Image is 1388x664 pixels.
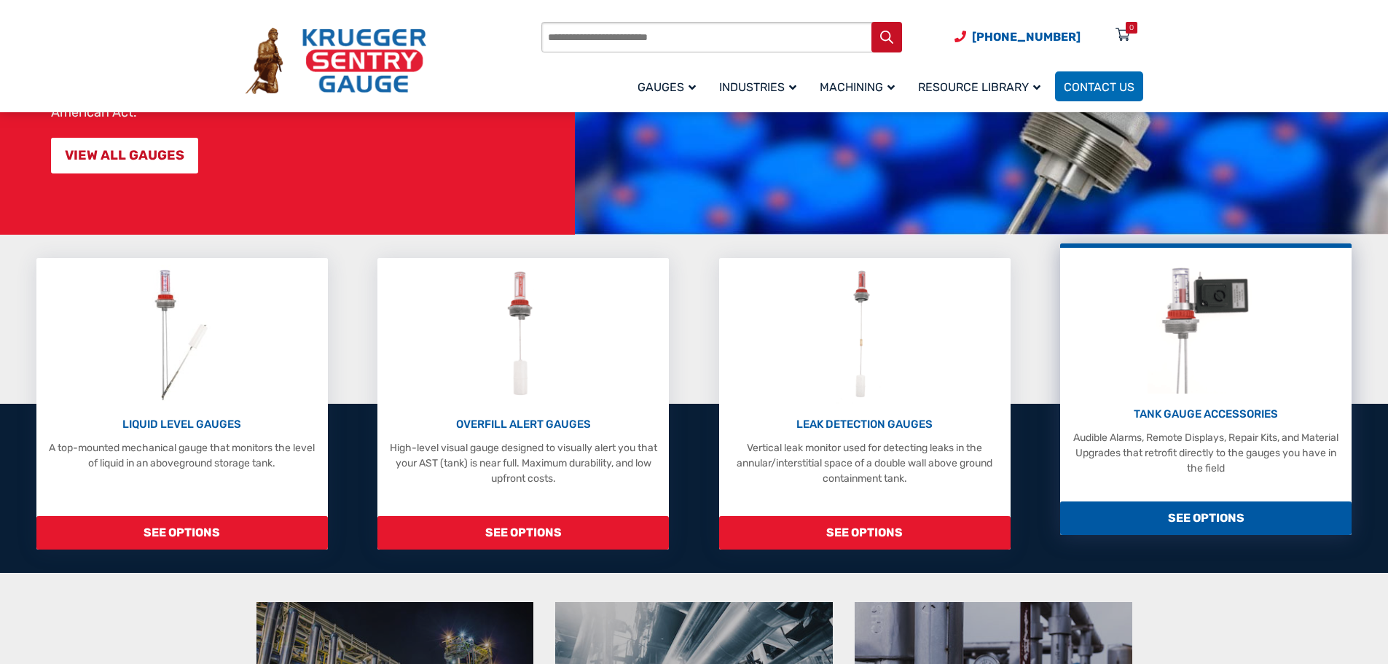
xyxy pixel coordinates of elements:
[44,416,321,433] p: LIQUID LEVEL GAUGES
[377,258,669,550] a: Overfill Alert Gauges OVERFILL ALERT GAUGES High-level visual gauge designed to visually alert yo...
[909,69,1055,103] a: Resource Library
[811,69,909,103] a: Machining
[726,416,1003,433] p: LEAK DETECTION GAUGES
[44,440,321,471] p: A top-mounted mechanical gauge that monitors the level of liquid in an aboveground storage tank.
[51,138,198,173] a: VIEW ALL GAUGES
[377,516,669,550] span: SEE OPTIONS
[719,516,1011,550] span: SEE OPTIONS
[954,28,1081,46] a: Phone Number (920) 434-8860
[1060,501,1352,535] span: SEE OPTIONS
[1129,22,1134,34] div: 0
[385,416,662,433] p: OVERFILL ALERT GAUGES
[719,80,796,94] span: Industries
[36,258,328,550] a: Liquid Level Gauges LIQUID LEVEL GAUGES A top-mounted mechanical gauge that monitors the level of...
[710,69,811,103] a: Industries
[836,265,893,404] img: Leak Detection Gauges
[1064,80,1134,94] span: Contact Us
[972,30,1081,44] span: [PHONE_NUMBER]
[1148,255,1265,394] img: Tank Gauge Accessories
[1067,406,1344,423] p: TANK GAUGE ACCESSORIES
[1060,243,1352,535] a: Tank Gauge Accessories TANK GAUGE ACCESSORIES Audible Alarms, Remote Displays, Repair Kits, and M...
[385,440,662,486] p: High-level visual gauge designed to visually alert you that your AST (tank) is near full. Maximum...
[143,265,220,404] img: Liquid Level Gauges
[36,516,328,550] span: SEE OPTIONS
[491,265,556,404] img: Overfill Alert Gauges
[246,28,426,95] img: Krueger Sentry Gauge
[638,80,696,94] span: Gauges
[918,80,1040,94] span: Resource Library
[629,69,710,103] a: Gauges
[1067,430,1344,476] p: Audible Alarms, Remote Displays, Repair Kits, and Material Upgrades that retrofit directly to the...
[51,32,568,120] p: At Krueger Sentry Gauge, for over 75 years we have manufactured over three million liquid-level g...
[726,440,1003,486] p: Vertical leak monitor used for detecting leaks in the annular/interstitial space of a double wall...
[1055,71,1143,101] a: Contact Us
[820,80,895,94] span: Machining
[719,258,1011,550] a: Leak Detection Gauges LEAK DETECTION GAUGES Vertical leak monitor used for detecting leaks in the...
